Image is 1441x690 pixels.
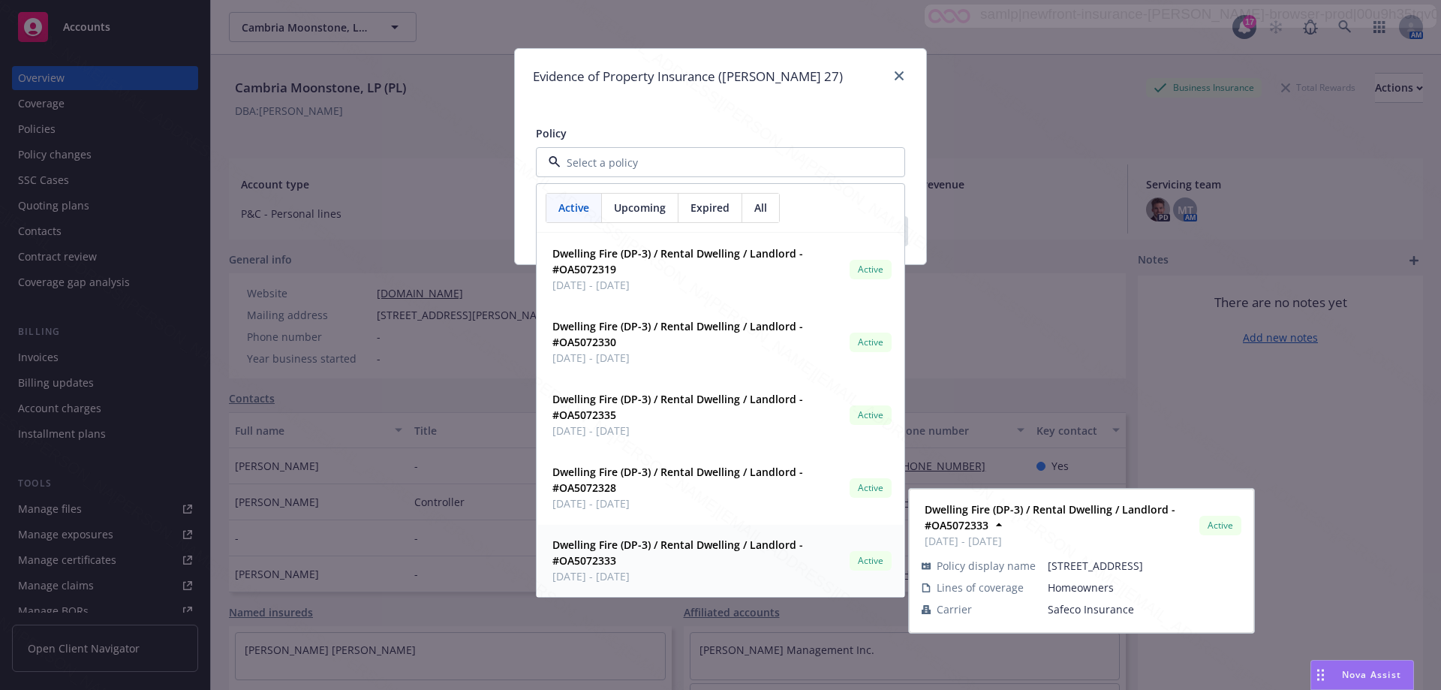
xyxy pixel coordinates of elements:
span: Active [1205,519,1235,532]
span: [DATE] - [DATE] [552,423,844,438]
button: Nova Assist [1310,660,1414,690]
span: Carrier [937,601,972,617]
input: Select a policy [561,155,874,170]
strong: Dwelling Fire (DP-3) / Rental Dwelling / Landlord - #OA5072333 [552,538,803,568]
span: Active [856,408,886,422]
span: [DATE] - [DATE] [552,568,844,584]
span: Active [856,336,886,349]
span: Safeco Insurance [1048,601,1241,617]
a: close [890,67,908,85]
span: [DATE] - [DATE] [552,350,844,366]
span: [DATE] - [DATE] [925,533,1193,549]
span: All [754,200,767,215]
strong: Dwelling Fire (DP-3) / Rental Dwelling / Landlord - #OA5072319 [552,246,803,276]
div: Drag to move [1311,661,1330,689]
span: [DATE] - [DATE] [552,277,844,293]
span: Policy [536,126,567,140]
strong: Dwelling Fire (DP-3) / Rental Dwelling / Landlord - #OA5072328 [552,465,803,495]
span: Expired [690,200,730,215]
h1: Evidence of Property Insurance ([PERSON_NAME] 27) [533,67,843,86]
span: Upcoming [614,200,666,215]
span: Homeowners [1048,580,1241,595]
strong: Dwelling Fire (DP-3) / Rental Dwelling / Landlord - #OA5072335 [552,392,803,422]
span: [DATE] - [DATE] [552,496,844,511]
span: Policy display name [937,558,1036,574]
span: Active [856,481,886,495]
span: Active [558,200,589,215]
span: Nova Assist [1342,668,1401,681]
strong: Dwelling Fire (DP-3) / Rental Dwelling / Landlord - #OA5072333 [925,502,1175,532]
span: Active [856,263,886,276]
span: Lines of coverage [937,580,1024,595]
span: Active [856,554,886,568]
span: [STREET_ADDRESS] [1048,558,1241,574]
strong: Dwelling Fire (DP-3) / Rental Dwelling / Landlord - #OA5072330 [552,319,803,349]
